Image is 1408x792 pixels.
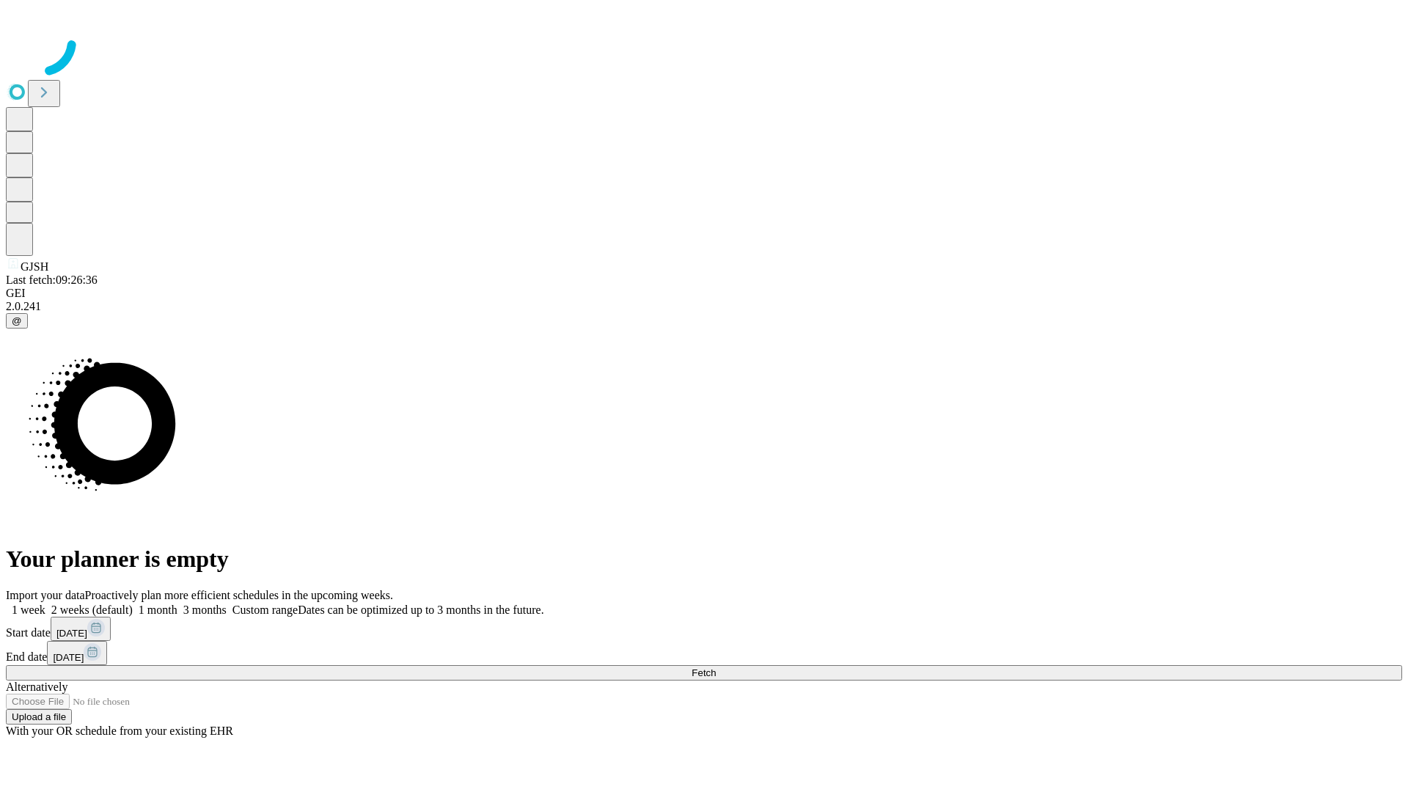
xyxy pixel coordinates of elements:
[56,628,87,639] span: [DATE]
[6,725,233,737] span: With your OR schedule from your existing EHR
[21,260,48,273] span: GJSH
[51,617,111,641] button: [DATE]
[6,641,1402,665] div: End date
[298,604,543,616] span: Dates can be optimized up to 3 months in the future.
[53,652,84,663] span: [DATE]
[6,709,72,725] button: Upload a file
[6,589,85,601] span: Import your data
[6,287,1402,300] div: GEI
[692,667,716,678] span: Fetch
[51,604,133,616] span: 2 weeks (default)
[12,315,22,326] span: @
[47,641,107,665] button: [DATE]
[6,681,67,693] span: Alternatively
[6,313,28,329] button: @
[6,665,1402,681] button: Fetch
[6,617,1402,641] div: Start date
[183,604,227,616] span: 3 months
[85,589,393,601] span: Proactively plan more efficient schedules in the upcoming weeks.
[6,274,98,286] span: Last fetch: 09:26:36
[139,604,177,616] span: 1 month
[232,604,298,616] span: Custom range
[12,604,45,616] span: 1 week
[6,546,1402,573] h1: Your planner is empty
[6,300,1402,313] div: 2.0.241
